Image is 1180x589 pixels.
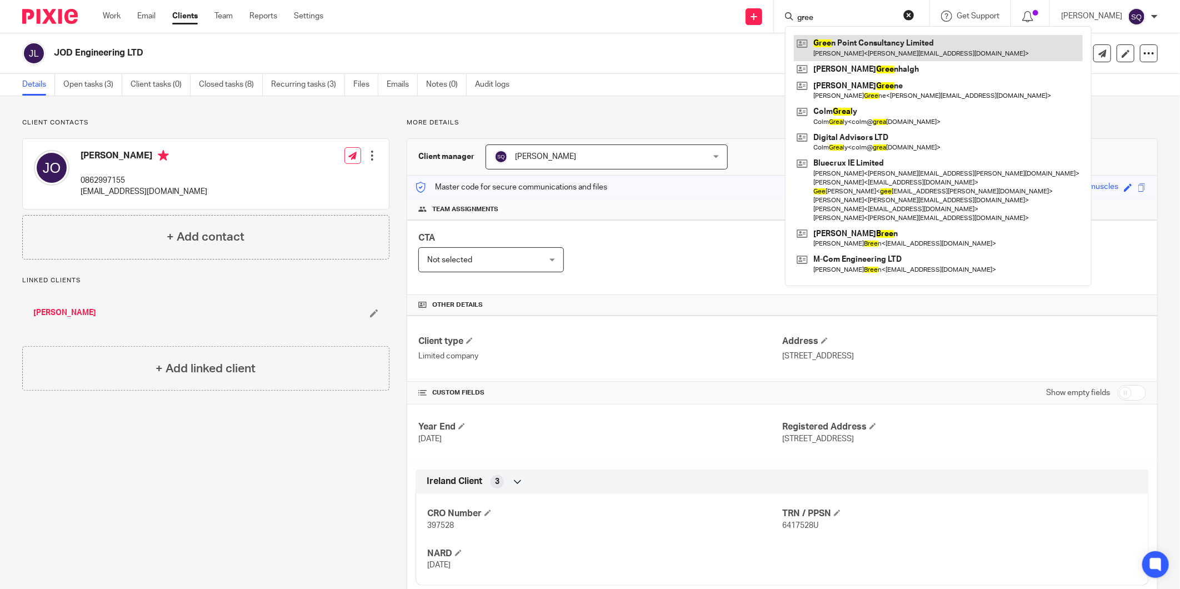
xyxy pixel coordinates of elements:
a: Notes (0) [426,74,467,96]
span: CTA [418,233,435,242]
span: [DATE] [418,435,442,443]
i: Primary [158,150,169,161]
span: Ireland Client [427,476,482,487]
span: 3 [495,476,499,487]
p: More details [407,118,1158,127]
p: [PERSON_NAME] [1061,11,1122,22]
a: Closed tasks (8) [199,74,263,96]
p: Master code for secure communications and files [416,182,607,193]
span: 397528 [427,522,454,530]
p: Linked clients [22,276,389,285]
span: Not selected [427,256,472,264]
img: svg%3E [22,42,46,65]
span: 6417528U [782,522,818,530]
h4: CUSTOM FIELDS [418,388,782,397]
img: svg%3E [1128,8,1146,26]
input: Search [796,13,896,23]
p: [STREET_ADDRESS] [782,351,1146,362]
p: [EMAIL_ADDRESS][DOMAIN_NAME] [81,186,207,197]
h4: TRN / PPSN [782,508,1137,520]
p: Client contacts [22,118,389,127]
a: Email [137,11,156,22]
span: Other details [432,301,483,310]
a: Clients [172,11,198,22]
h4: NARD [427,548,782,560]
a: Open tasks (3) [63,74,122,96]
h4: + Add linked client [156,360,256,377]
a: Audit logs [475,74,518,96]
a: Settings [294,11,323,22]
img: svg%3E [494,150,508,163]
h3: Client manager [418,151,474,162]
img: Pixie [22,9,78,24]
h4: Year End [418,421,782,433]
a: [PERSON_NAME] [33,307,96,318]
h4: Registered Address [782,421,1146,433]
span: [STREET_ADDRESS] [782,435,854,443]
a: Files [353,74,378,96]
p: 0862997155 [81,175,207,186]
span: Get Support [957,12,999,20]
a: Reports [249,11,277,22]
h4: [PERSON_NAME] [81,150,207,164]
a: Recurring tasks (3) [271,74,345,96]
span: [PERSON_NAME] [515,153,576,161]
a: Work [103,11,121,22]
h2: JOD Engineering LTD [54,47,816,59]
label: Show empty fields [1046,387,1110,398]
button: Clear [903,9,914,21]
a: Emails [387,74,418,96]
h4: Client type [418,336,782,347]
a: Client tasks (0) [131,74,191,96]
a: Team [214,11,233,22]
a: Details [22,74,55,96]
h4: Address [782,336,1146,347]
span: Team assignments [432,205,498,214]
span: [DATE] [427,561,451,569]
h4: CRO Number [427,508,782,520]
img: svg%3E [34,150,69,186]
p: Limited company [418,351,782,362]
h4: + Add contact [167,228,244,246]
